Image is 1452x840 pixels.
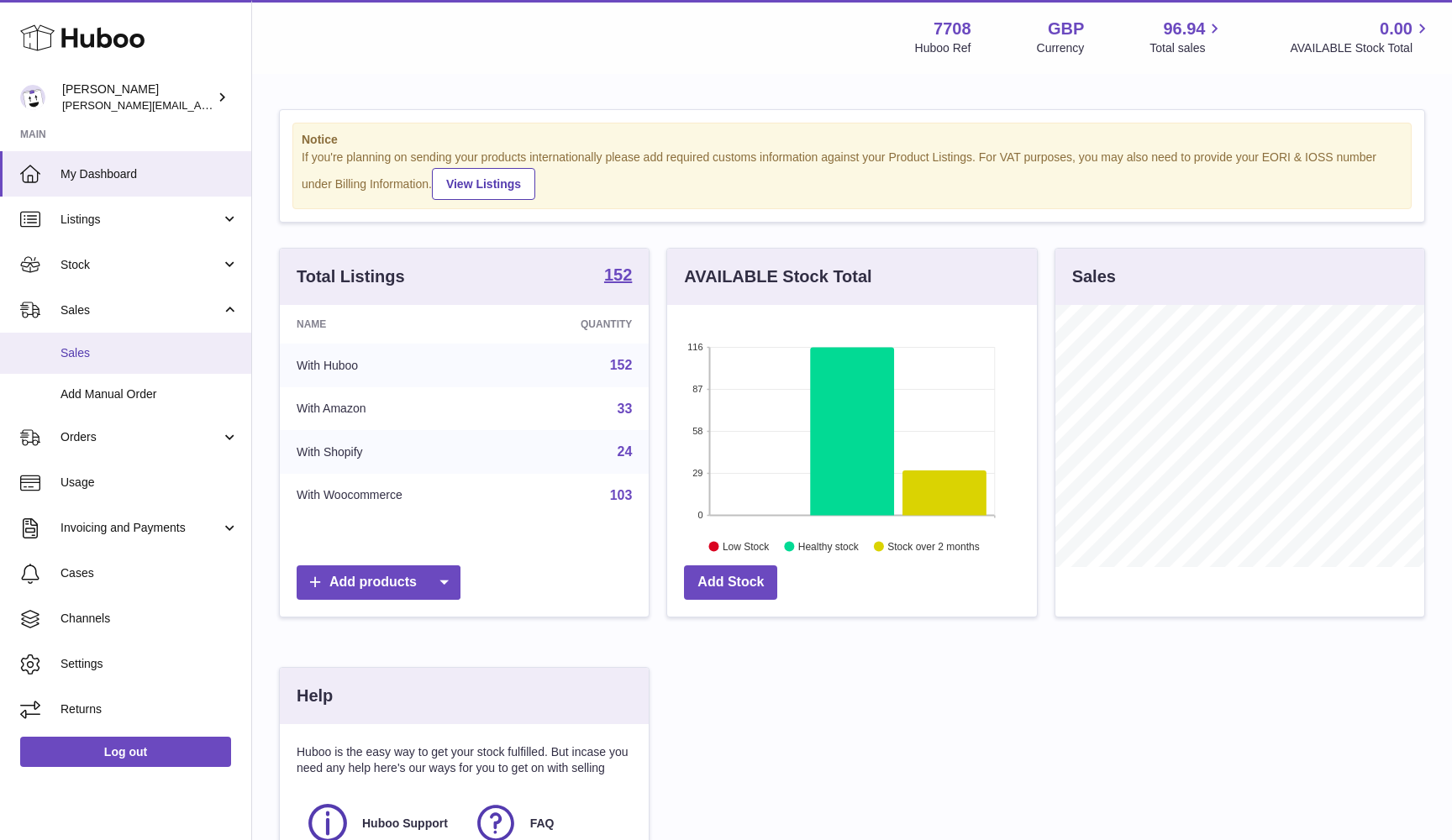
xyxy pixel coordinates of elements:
div: If you're planning on sending your products internationally please add required customs informati... [302,150,1402,200]
div: [PERSON_NAME] [62,81,213,113]
span: Invoicing and Payments [60,520,221,536]
td: With Shopify [280,430,509,474]
span: Add Manual Order [60,386,239,402]
th: Quantity [509,305,650,344]
th: Name [280,305,509,344]
span: Sales [60,345,239,361]
strong: GBP [1048,18,1084,40]
td: With Amazon [280,387,509,431]
span: My Dashboard [60,166,239,182]
span: Huboo Support [362,816,448,832]
text: Low Stock [723,540,770,552]
span: Orders [60,429,221,445]
a: 103 [610,488,633,502]
a: Log out [20,737,231,767]
span: FAQ [530,816,555,832]
text: Healthy stock [798,540,860,552]
text: 87 [693,384,703,394]
span: 0.00 [1380,18,1413,40]
span: 96.94 [1163,18,1205,40]
a: 152 [610,358,633,372]
text: 116 [687,342,702,352]
span: Channels [60,611,239,627]
a: 96.94 Total sales [1149,18,1224,56]
a: Add Stock [684,565,777,600]
span: Settings [60,656,239,672]
text: Stock over 2 months [888,540,980,552]
span: Sales [60,302,221,318]
a: 33 [618,402,633,416]
a: 152 [604,266,632,286]
span: [PERSON_NAME][EMAIL_ADDRESS][DOMAIN_NAME] [62,98,337,112]
span: Total sales [1149,40,1224,56]
h3: AVAILABLE Stock Total [684,265,871,288]
a: 24 [618,444,633,459]
strong: 7708 [934,18,971,40]
p: Huboo is the easy way to get your stock fulfilled. But incase you need any help here's our ways f... [297,744,632,776]
span: Listings [60,212,221,228]
strong: 152 [604,266,632,283]
strong: Notice [302,132,1402,148]
a: View Listings [432,168,535,200]
span: Usage [60,475,239,491]
span: Stock [60,257,221,273]
div: Huboo Ref [915,40,971,56]
div: Currency [1037,40,1085,56]
a: 0.00 AVAILABLE Stock Total [1290,18,1432,56]
h3: Sales [1072,265,1116,288]
text: 29 [693,468,703,478]
text: 58 [693,426,703,436]
span: AVAILABLE Stock Total [1290,40,1432,56]
h3: Help [297,685,333,707]
a: Add products [297,565,460,600]
td: With Woocommerce [280,474,509,517]
img: victor@erbology.co [20,85,45,110]
td: With Huboo [280,344,509,387]
span: Cases [60,565,239,581]
h3: Total Listings [297,265,405,288]
text: 0 [698,510,703,520]
span: Returns [60,701,239,717]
